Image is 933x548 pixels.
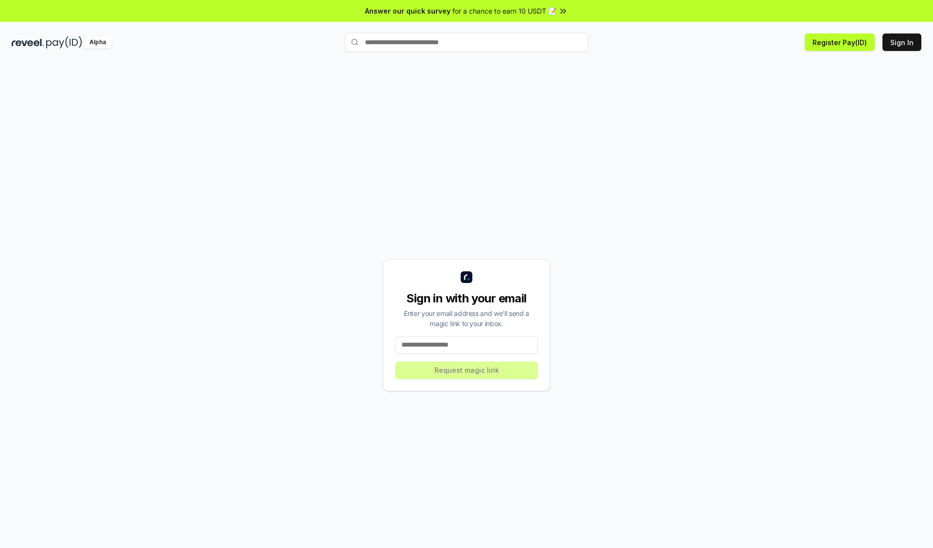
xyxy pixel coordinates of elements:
span: for a chance to earn 10 USDT 📝 [452,6,556,16]
button: Register Pay(ID) [805,33,875,51]
div: Sign in with your email [395,291,538,306]
img: pay_id [46,36,82,49]
span: Answer our quick survey [365,6,450,16]
img: logo_small [461,271,472,283]
button: Sign In [882,33,921,51]
div: Enter your email address and we’ll send a magic link to your inbox. [395,308,538,329]
div: Alpha [84,36,111,49]
img: reveel_dark [12,36,44,49]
